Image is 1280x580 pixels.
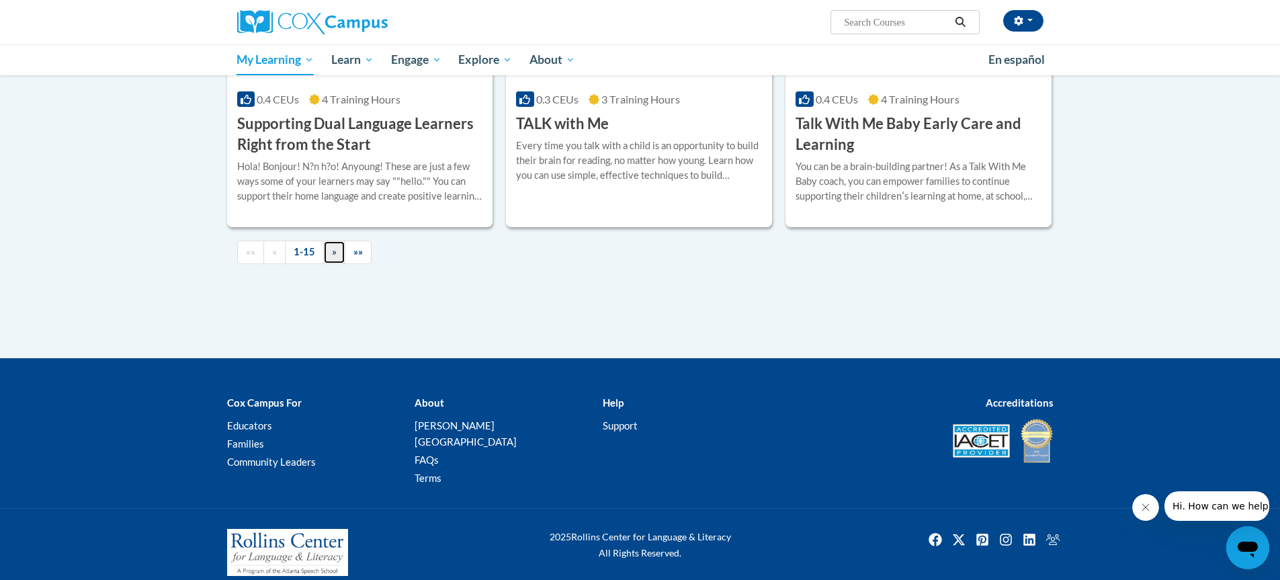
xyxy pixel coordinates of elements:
[881,93,959,106] span: 4 Training Hours
[323,241,345,264] a: Next
[227,397,302,409] b: Cox Campus For
[972,529,993,550] img: Pinterest icon
[227,529,348,576] img: Rollins Center for Language & Literacy - A Program of the Atlanta Speech School
[953,424,1010,458] img: Accredited IACET® Provider
[950,14,970,30] button: Search
[227,438,264,450] a: Families
[228,44,323,75] a: My Learning
[796,114,1041,155] h3: Talk With Me Baby Early Care and Learning
[285,241,324,264] a: 1-15
[415,419,517,448] a: [PERSON_NAME][GEOGRAPHIC_DATA]
[925,529,946,550] a: Facebook
[972,529,993,550] a: Pinterest
[257,93,299,106] span: 0.4 CEUs
[603,397,624,409] b: Help
[227,419,272,431] a: Educators
[1164,491,1269,521] iframe: Message from company
[237,159,483,204] div: Hola! Bonjour! N?n h?o! Anyoung! These are just a few ways some of your learners may say ""hello....
[237,52,314,68] span: My Learning
[1042,529,1064,550] img: Facebook group icon
[217,44,1064,75] div: Main menu
[332,246,337,257] span: »
[237,10,388,34] img: Cox Campus
[237,10,493,34] a: Cox Campus
[272,246,277,257] span: «
[843,14,950,30] input: Search Courses
[925,529,946,550] img: Facebook icon
[516,114,609,134] h3: TALK with Me
[948,529,970,550] img: Twitter icon
[8,9,109,20] span: Hi. How can we help?
[353,246,363,257] span: »»
[450,44,521,75] a: Explore
[601,93,680,106] span: 3 Training Hours
[499,529,781,561] div: Rollins Center for Language & Literacy All Rights Reserved.
[263,241,286,264] a: Previous
[331,52,374,68] span: Learn
[415,454,439,466] a: FAQs
[1019,529,1040,550] img: LinkedIn icon
[796,159,1041,204] div: You can be a brain-building partner! As a Talk With Me Baby coach, you can empower families to co...
[227,456,316,468] a: Community Leaders
[816,93,858,106] span: 0.4 CEUs
[603,419,638,431] a: Support
[1042,529,1064,550] a: Facebook Group
[948,529,970,550] a: Twitter
[986,397,1054,409] b: Accreditations
[458,52,512,68] span: Explore
[382,44,450,75] a: Engage
[1132,494,1159,521] iframe: Close message
[550,531,571,542] span: 2025
[415,397,444,409] b: About
[1226,526,1269,569] iframe: Button to launch messaging window
[323,44,382,75] a: Learn
[995,529,1017,550] a: Instagram
[1019,529,1040,550] a: Linkedin
[980,46,1054,74] a: En español
[345,241,372,264] a: End
[322,93,400,106] span: 4 Training Hours
[237,114,483,155] h3: Supporting Dual Language Learners Right from the Start
[1003,10,1043,32] button: Account Settings
[1020,417,1054,464] img: IDA® Accredited
[391,52,441,68] span: Engage
[536,93,579,106] span: 0.3 CEUs
[529,52,575,68] span: About
[521,44,584,75] a: About
[237,241,264,264] a: Begining
[246,246,255,257] span: ««
[516,138,762,183] div: Every time you talk with a child is an opportunity to build their brain for reading, no matter ho...
[988,52,1045,67] span: En español
[415,472,441,484] a: Terms
[995,529,1017,550] img: Instagram icon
